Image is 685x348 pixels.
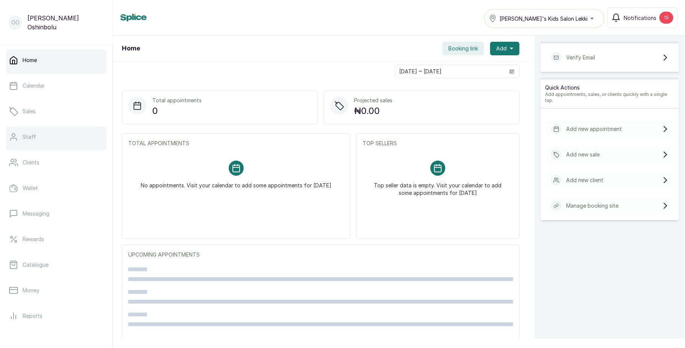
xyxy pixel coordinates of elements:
[152,104,202,118] p: 0
[23,82,45,90] p: Calendar
[448,45,478,52] span: Booking link
[624,14,656,22] span: Notifications
[23,159,39,166] p: Clients
[6,75,106,96] a: Calendar
[11,19,20,26] p: OO
[659,12,673,24] div: 15
[442,42,484,55] button: Booking link
[23,133,36,141] p: Staff
[23,261,49,269] p: Catalogue
[23,210,49,217] p: Messaging
[363,140,513,147] p: TOP SELLERS
[23,312,43,320] p: Reports
[6,254,106,275] a: Catalogue
[128,140,344,147] p: TOTAL APPOINTMENTS
[6,229,106,250] a: Rewards
[128,251,513,258] p: UPCOMING APPOINTMENTS
[496,45,507,52] span: Add
[23,236,44,243] p: Rewards
[6,178,106,199] a: Wallet
[372,176,504,197] p: Top seller data is empty. Visit your calendar to add some appointments for [DATE]
[23,56,37,64] p: Home
[6,152,106,173] a: Clients
[152,97,202,104] p: Total appointments
[545,84,674,91] p: Quick Actions
[27,14,103,32] p: [PERSON_NAME] Oshinbolu
[141,176,331,189] p: No appointments. Visit your calendar to add some appointments for [DATE]
[23,287,39,294] p: Money
[566,176,603,184] p: Add new client
[490,42,519,55] button: Add
[566,54,595,61] p: Verify Email
[6,101,106,122] a: Sales
[566,202,618,210] p: Manage booking site
[6,50,106,71] a: Home
[6,305,106,327] a: Reports
[484,9,605,28] button: [PERSON_NAME]'s Kids Salon Lekki
[122,44,140,53] h1: Home
[6,280,106,301] a: Money
[354,104,393,118] p: ₦0.00
[6,203,106,224] a: Messaging
[6,126,106,147] a: Staff
[545,91,674,103] p: Add appointments, sales, or clients quickly with a single tap.
[23,108,36,115] p: Sales
[608,8,677,28] button: Notifications15
[566,125,622,133] p: Add new appointment
[23,184,38,192] p: Wallet
[509,69,515,74] svg: calendar
[566,151,600,158] p: Add new sale
[354,97,393,104] p: Projected sales
[500,15,588,23] span: [PERSON_NAME]'s Kids Salon Lekki
[395,65,505,78] input: Select date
